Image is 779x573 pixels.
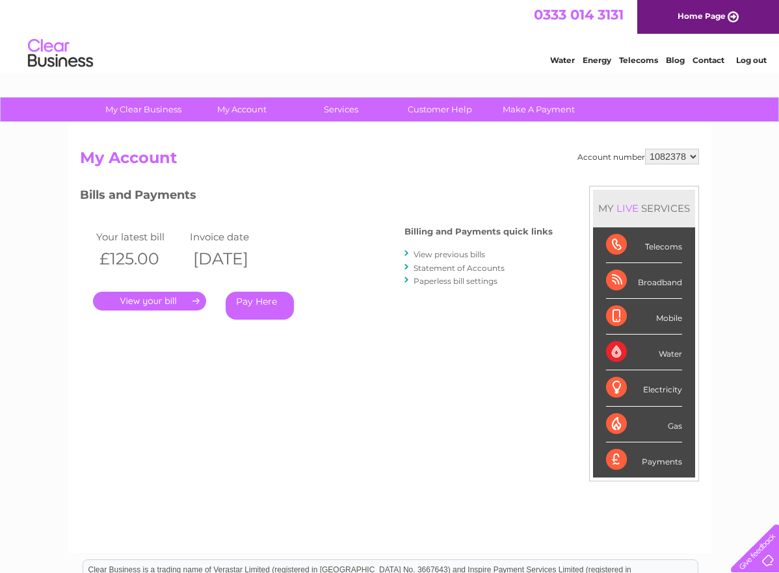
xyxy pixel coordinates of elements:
[414,263,505,273] a: Statement of Accounts
[606,407,682,442] div: Gas
[414,276,497,286] a: Paperless bill settings
[583,55,611,65] a: Energy
[577,149,699,164] div: Account number
[606,370,682,406] div: Electricity
[606,227,682,263] div: Telecoms
[187,228,280,246] td: Invoice date
[386,97,494,121] a: Customer Help
[606,335,682,370] div: Water
[80,149,699,173] h2: My Account
[287,97,395,121] a: Services
[614,202,641,214] div: LIVE
[404,227,553,236] h4: Billing and Payments quick links
[93,292,206,311] a: .
[606,442,682,478] div: Payments
[93,246,187,272] th: £125.00
[550,55,575,65] a: Water
[414,249,485,259] a: View previous bills
[80,186,553,209] h3: Bills and Payments
[83,7,698,63] div: Clear Business is a trading name of Verastar Limited (registered in [GEOGRAPHIC_DATA] No. 3667643...
[27,34,94,73] img: logo.png
[619,55,658,65] a: Telecoms
[90,97,197,121] a: My Clear Business
[187,246,280,272] th: [DATE]
[93,228,187,246] td: Your latest bill
[666,55,685,65] a: Blog
[226,292,294,320] a: Pay Here
[736,55,767,65] a: Log out
[534,6,624,23] a: 0333 014 3131
[693,55,724,65] a: Contact
[189,97,296,121] a: My Account
[606,299,682,335] div: Mobile
[593,190,695,227] div: MY SERVICES
[606,263,682,299] div: Broadband
[485,97,592,121] a: Make A Payment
